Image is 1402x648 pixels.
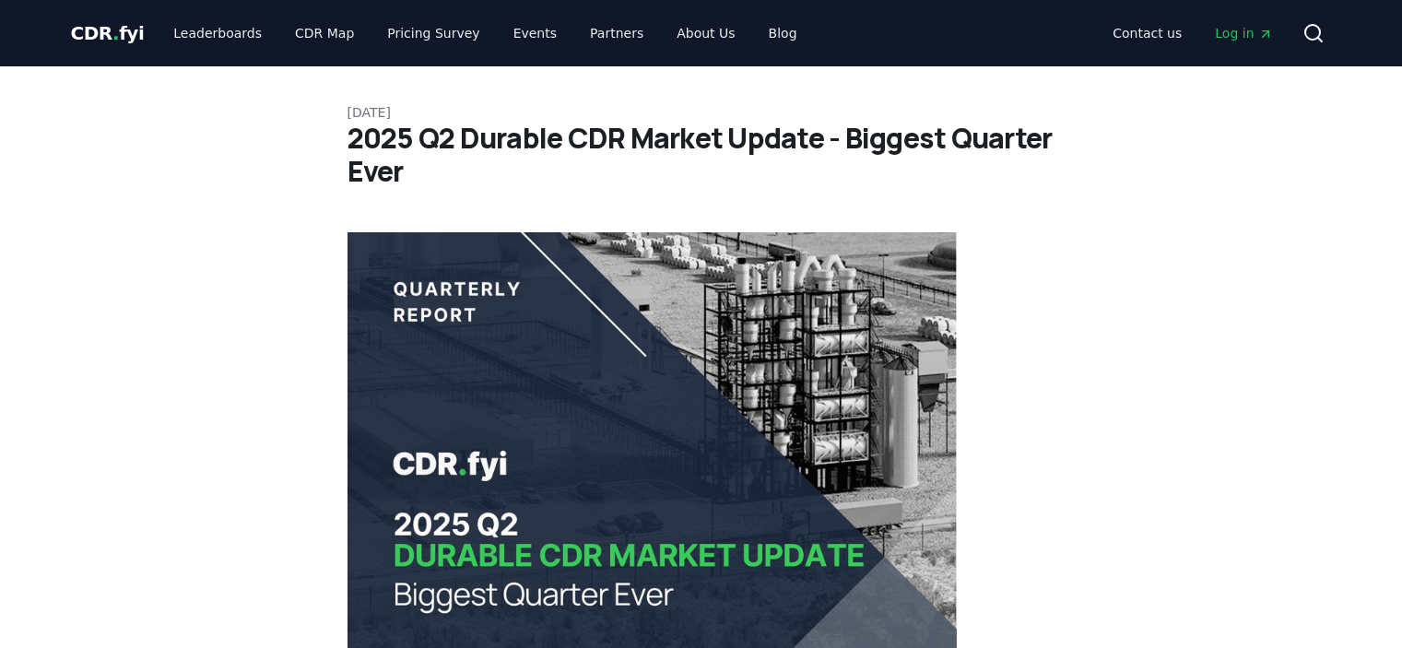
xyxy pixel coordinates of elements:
[159,17,811,50] nav: Main
[1215,24,1272,42] span: Log in
[280,17,369,50] a: CDR Map
[499,17,571,50] a: Events
[348,103,1055,122] p: [DATE]
[1200,17,1287,50] a: Log in
[1098,17,1287,50] nav: Main
[372,17,494,50] a: Pricing Survey
[575,17,658,50] a: Partners
[348,122,1055,188] h1: 2025 Q2 Durable CDR Market Update - Biggest Quarter Ever
[112,22,119,44] span: .
[754,17,812,50] a: Blog
[71,22,145,44] span: CDR fyi
[662,17,749,50] a: About Us
[1098,17,1196,50] a: Contact us
[71,20,145,46] a: CDR.fyi
[159,17,277,50] a: Leaderboards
